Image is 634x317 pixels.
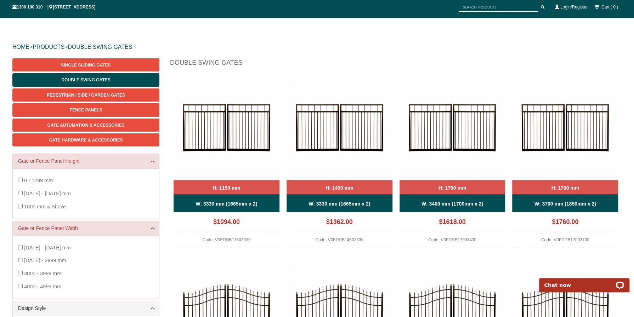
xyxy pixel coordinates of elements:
div: $1618.00 [400,215,505,232]
a: Login/Register [560,5,588,10]
div: $1094.00 [174,215,279,232]
a: Gate Automation & Accessories [12,119,159,132]
a: V0FDDB - Flat Top (Double Top Rail) - Double Aluminium Driveway Gates - Double Swing Gates - Matt... [512,74,618,248]
span: [DATE] - 2999 mm [24,258,66,263]
a: Single Sliding Gates [12,58,159,71]
span: [DATE] - [DATE] mm [24,191,70,196]
a: DOUBLE SWING GATES [68,44,132,50]
span: 1300 100 310 | [STREET_ADDRESS] [12,5,96,10]
span: Gate Automation & Accessories [47,123,125,128]
span: Gate Hardware & Accessories [49,138,123,143]
div: Code: V0FDDB17003400 [400,236,505,248]
span: 3000 - 3999 mm [24,271,61,276]
div: > > [12,36,622,58]
div: $1362.00 [287,215,392,232]
input: SEARCH PRODUCTS [459,3,538,12]
span: 1600 mm & Above [24,204,66,209]
span: 0 - 1299 mm [24,178,53,183]
a: Design Style [18,305,154,312]
img: V0FDDB - Flat Top (Double Top Rail) - Double Aluminium Driveway Gates - Double Swing Gates - Matt... [287,74,392,180]
span: Cart ( 0 ) [601,5,618,10]
img: V0FDDB - Flat Top (Double Top Rail) - Double Aluminium Driveway Gates - Double Swing Gates - Matt... [400,74,505,180]
div: $1760.00 [512,215,618,232]
span: Double Swing Gates [61,77,110,82]
span: Single Sliding Gates [61,63,111,68]
b: W: 3330 mm (1665mm x 2) [308,201,370,207]
b: H: 1700 mm [551,185,579,191]
b: H: 1700 mm [438,185,466,191]
div: Code: V0FDDB14503330 [287,236,392,248]
a: V0FDDB - Flat Top (Double Top Rail) - Double Aluminium Driveway Gates - Double Swing Gates - Matt... [400,74,505,248]
a: V0FDDB - Flat Top (Double Top Rail) - Double Aluminium Driveway Gates - Double Swing Gates - Matt... [287,74,392,248]
a: Gate Hardware & Accessories [12,133,159,146]
a: PRODUCTS [33,44,64,50]
a: Gate or Fence Panel Height [18,157,154,165]
a: Pedestrian / Side / Garden Gates [12,88,159,102]
iframe: LiveChat chat widget [534,270,634,292]
b: W: 3700 mm (1850mm x 2) [534,201,596,207]
b: H: 1450 mm [326,185,353,191]
img: V0FDDB - Flat Top (Double Top Rail) - Double Aluminium Driveway Gates - Double Swing Gates - Matt... [512,74,618,180]
div: Code: V0FDDB11503330 [174,236,279,248]
img: V0FDDB - Flat Top (Double Top Rail) - Double Aluminium Driveway Gates - Double Swing Gates - Matt... [174,74,279,180]
h1: Double Swing Gates [170,58,622,71]
a: HOME [12,44,29,50]
b: H: 1150 mm [213,185,240,191]
a: Fence Panels [12,103,159,116]
div: Code: V0FDDB17003700 [512,236,618,248]
a: V0FDDB - Flat Top (Double Top Rail) - Double Aluminium Driveway Gates - Double Swing Gates - Matt... [174,74,279,248]
b: W: 3330 mm (1665mm x 2) [196,201,257,207]
span: Fence Panels [70,108,102,113]
b: W: 3400 mm (1700mm x 2) [421,201,483,207]
span: 4000 - 4999 mm [24,284,61,289]
span: [DATE] - [DATE] mm [24,245,70,250]
a: Double Swing Gates [12,73,159,86]
a: Gate or Fence Panel Width [18,225,154,232]
span: Pedestrian / Side / Garden Gates [47,93,125,98]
